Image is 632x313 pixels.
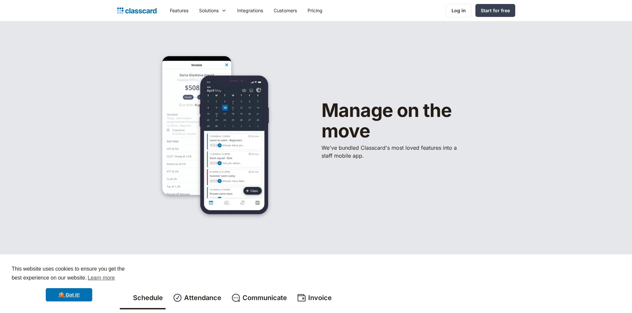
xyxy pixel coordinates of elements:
div: Communicate [243,293,287,303]
div: Log in [452,7,466,14]
a: Features [165,3,194,18]
a: Pricing [302,3,328,18]
a: Integrations [232,3,268,18]
div: Solutions [199,7,219,14]
div: Attendance [184,293,221,303]
div: Start for free [481,7,510,14]
div: Invoice [308,293,332,303]
div: Solutions [194,3,232,18]
a: Log in [446,4,471,17]
p: We've bundled ​Classcard's most loved features into a staff mobile app. [321,144,461,160]
a: Logo [117,6,157,15]
a: Customers [268,3,302,18]
div: Schedule [133,293,163,303]
div: cookieconsent [5,259,133,308]
a: Start for free [475,4,515,17]
h1: Manage on the move [321,100,494,141]
a: learn more about cookies [87,273,116,283]
a: dismiss cookie message [46,288,92,301]
span: This website uses cookies to ensure you get the best experience on our website. [12,265,126,283]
